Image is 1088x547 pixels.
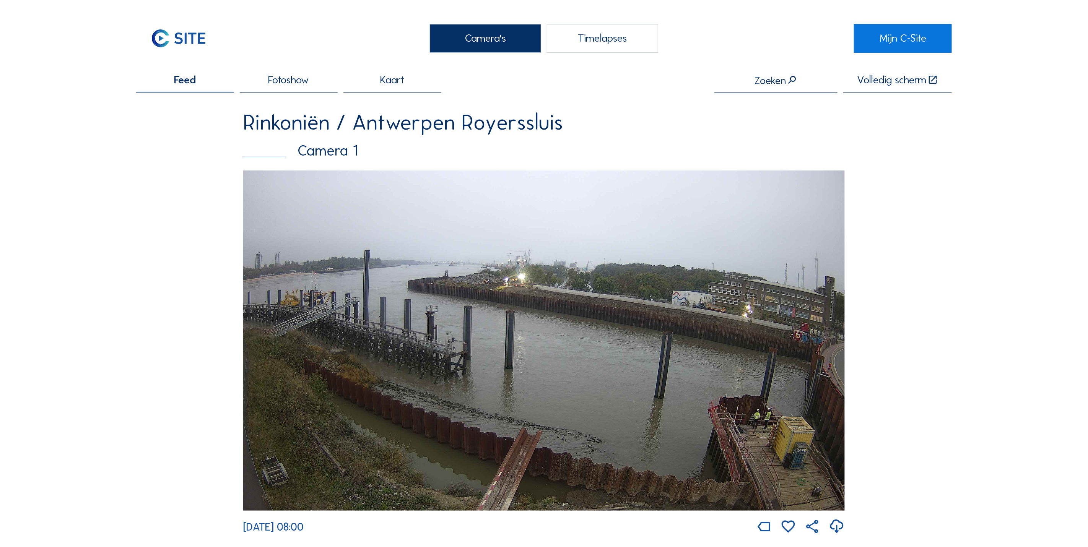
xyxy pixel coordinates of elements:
[243,143,845,158] div: Camera 1
[136,24,234,53] a: C-SITE Logo
[380,75,404,85] span: Kaart
[243,170,845,511] img: Image
[268,75,309,85] span: Fotoshow
[430,24,541,53] div: Camera's
[136,24,221,53] img: C-SITE Logo
[857,75,926,86] div: Volledig scherm
[854,24,952,53] a: Mijn C-Site
[243,112,845,133] div: Rinkoniën / Antwerpen Royerssluis
[243,520,304,533] span: [DATE] 08:00
[547,24,658,53] div: Timelapses
[174,75,196,85] span: Feed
